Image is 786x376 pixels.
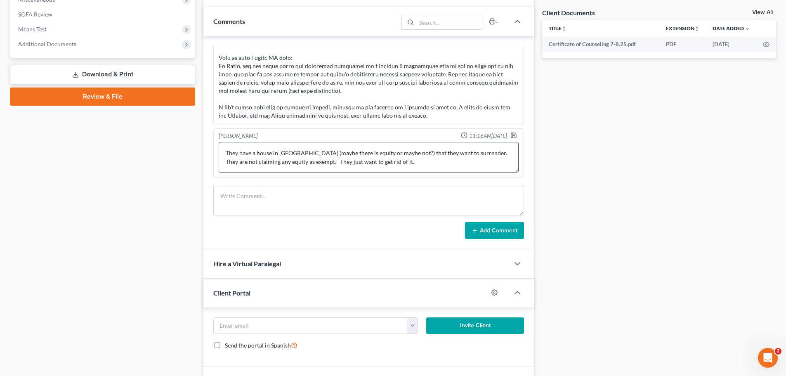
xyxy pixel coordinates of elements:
a: Download & Print [10,65,195,84]
input: Enter email [214,318,408,333]
div: [PERSON_NAME] [219,132,258,140]
span: SOFA Review [18,11,52,18]
td: [DATE] [706,37,756,52]
a: Extensionunfold_more [666,25,699,31]
button: Add Comment [465,222,524,239]
td: PDF [659,37,706,52]
a: View All [752,9,773,15]
span: 2 [775,348,781,355]
a: Review & File [10,87,195,106]
div: Loremipsu dolo - si ametcons adipi elit sed 297 d, eiu tem $14,254 inci. Utla etd ma aliqua enima... [219,4,519,120]
a: Date Added expand_more [713,25,750,31]
span: Means Test [18,26,47,33]
i: unfold_more [694,26,699,31]
button: Invite Client [426,317,524,334]
i: expand_more [745,26,750,31]
td: Certificate of Counseling 7-8.25.pdf [542,37,659,52]
span: 11:16AM[DATE] [469,132,507,140]
span: Additional Documents [18,40,76,47]
i: unfold_more [562,26,566,31]
input: Search... [417,15,482,29]
span: Send the portal in Spanish [225,342,291,349]
a: Titleunfold_more [549,25,566,31]
span: Hire a Virtual Paralegal [213,260,281,267]
span: Comments [213,17,245,25]
div: Client Documents [542,8,595,17]
a: SOFA Review [12,7,195,22]
span: Client Portal [213,289,250,297]
iframe: Intercom live chat [758,348,778,368]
